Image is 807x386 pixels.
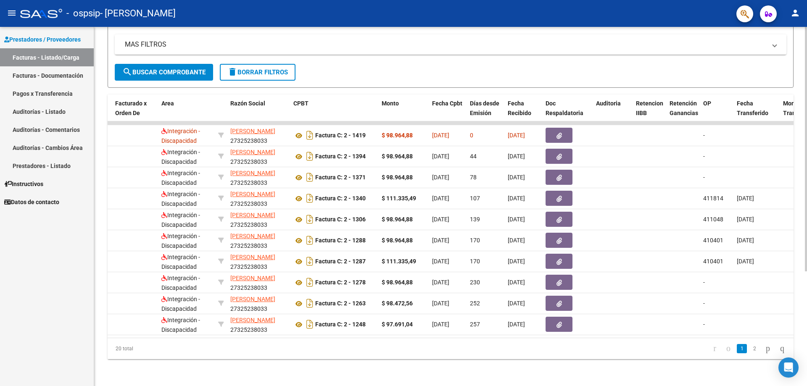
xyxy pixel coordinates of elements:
strong: Factura C: 2 - 1394 [315,153,366,160]
span: 107 [470,195,480,202]
div: 27325238033 [230,252,287,270]
mat-icon: search [122,67,132,77]
button: Borrar Filtros [220,64,295,81]
span: Integración - Discapacidad [161,170,200,186]
span: [DATE] [508,216,525,223]
span: Borrar Filtros [227,68,288,76]
div: 27325238033 [230,273,287,291]
span: Días desde Emisión [470,100,499,116]
span: 170 [470,237,480,244]
strong: Factura C: 2 - 1371 [315,174,366,181]
a: go to previous page [723,344,734,353]
span: [DATE] [737,237,754,244]
datatable-header-cell: Fecha Transferido [733,95,780,131]
span: 410401 [703,237,723,244]
span: [DATE] [508,195,525,202]
strong: Factura C: 2 - 1340 [315,195,366,202]
span: Datos de contacto [4,197,59,207]
datatable-header-cell: Doc Respaldatoria [542,95,593,131]
button: Buscar Comprobante [115,64,213,81]
span: Fecha Recibido [508,100,531,116]
strong: $ 98.964,88 [382,279,413,286]
span: [DATE] [432,237,449,244]
a: go to last page [776,344,788,353]
strong: $ 111.335,49 [382,195,416,202]
span: Integración - Discapacidad [161,254,200,270]
div: 27325238033 [230,231,287,249]
span: [DATE] [432,216,449,223]
strong: Factura C: 2 - 1306 [315,216,366,223]
i: Descargar documento [304,129,315,142]
span: [DATE] [737,216,754,223]
strong: Factura C: 2 - 1248 [315,321,366,328]
span: Prestadores / Proveedores [4,35,81,44]
span: [DATE] [737,258,754,265]
strong: Factura C: 2 - 1419 [315,132,366,139]
i: Descargar documento [304,255,315,268]
span: - [703,132,705,139]
mat-icon: delete [227,67,237,77]
div: 27325238033 [230,294,287,312]
span: 139 [470,216,480,223]
span: [PERSON_NAME] [230,212,275,218]
span: 170 [470,258,480,265]
span: 230 [470,279,480,286]
strong: $ 98.472,56 [382,300,413,307]
span: Instructivos [4,179,43,189]
span: [PERSON_NAME] [230,128,275,134]
span: [DATE] [508,132,525,139]
span: Integración - Discapacidad [161,296,200,312]
mat-expansion-panel-header: MAS FILTROS [115,34,786,55]
datatable-header-cell: CPBT [290,95,378,131]
span: Retencion IIBB [636,100,663,116]
span: [DATE] [508,300,525,307]
span: [PERSON_NAME] [230,275,275,281]
span: Integración - Discapacidad [161,212,200,228]
strong: $ 98.964,88 [382,174,413,181]
strong: $ 98.964,88 [382,237,413,244]
mat-panel-title: MAS FILTROS [125,40,766,49]
span: Integración - Discapacidad [161,191,200,207]
span: [DATE] [432,174,449,181]
span: - [703,321,705,328]
span: 0 [470,132,473,139]
mat-icon: person [790,8,800,18]
i: Descargar documento [304,171,315,184]
strong: Factura C: 2 - 1263 [315,300,366,307]
span: [DATE] [432,300,449,307]
span: [PERSON_NAME] [230,317,275,323]
div: 27325238033 [230,210,287,228]
span: CPBT [293,100,309,107]
span: Auditoria [596,100,621,107]
strong: $ 98.964,88 [382,132,413,139]
span: [DATE] [508,153,525,160]
i: Descargar documento [304,276,315,289]
span: [PERSON_NAME] [230,191,275,197]
span: - [PERSON_NAME] [100,4,176,23]
datatable-header-cell: Fecha Cpbt [429,95,467,131]
span: Integración - Discapacidad [161,128,200,144]
strong: Factura C: 2 - 1288 [315,237,366,244]
span: Integración - Discapacidad [161,275,200,291]
div: Open Intercom Messenger [778,357,799,378]
span: OP [703,100,711,107]
span: Facturado x Orden De [115,100,147,116]
datatable-header-cell: Razón Social [227,95,290,131]
i: Descargar documento [304,318,315,331]
strong: $ 111.335,49 [382,258,416,265]
span: Integración - Discapacidad [161,233,200,249]
strong: Factura C: 2 - 1278 [315,279,366,286]
span: 410401 [703,258,723,265]
datatable-header-cell: Retención Ganancias [666,95,700,131]
strong: $ 98.964,88 [382,153,413,160]
datatable-header-cell: OP [700,95,733,131]
span: Buscar Comprobante [122,68,206,76]
div: 20 total [108,338,243,359]
datatable-header-cell: Retencion IIBB [633,95,666,131]
a: 1 [737,344,747,353]
mat-icon: menu [7,8,17,18]
i: Descargar documento [304,150,315,163]
span: - [703,300,705,307]
span: 252 [470,300,480,307]
strong: $ 97.691,04 [382,321,413,328]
